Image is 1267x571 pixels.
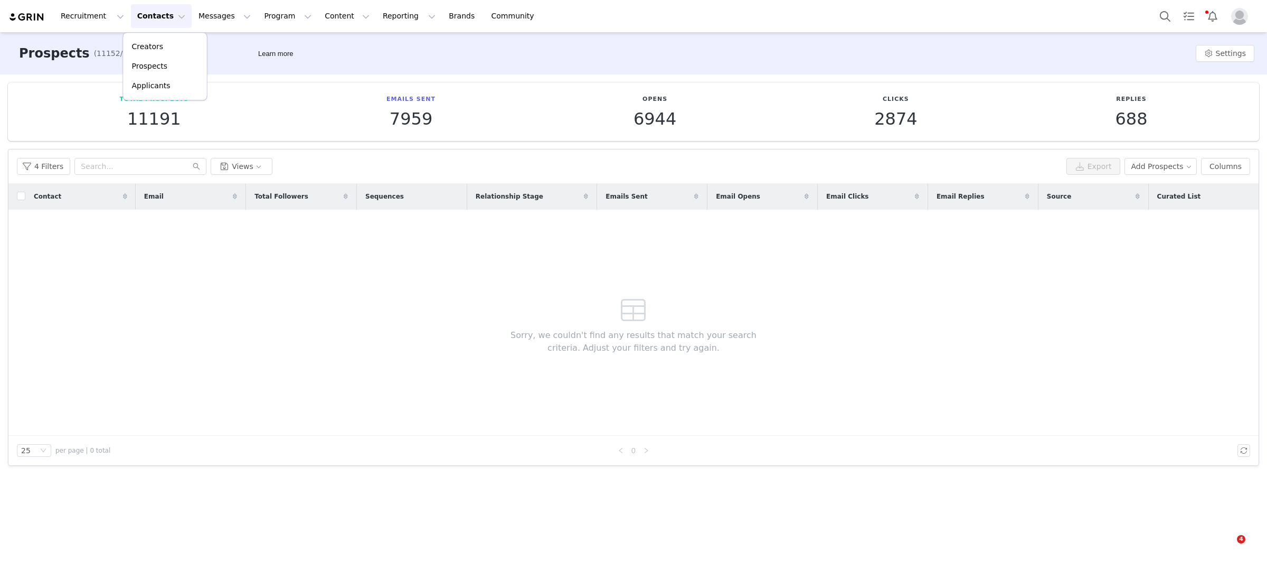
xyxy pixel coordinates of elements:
[874,95,917,104] p: Clicks
[1157,192,1201,201] span: Curated List
[74,158,206,175] input: Search...
[258,4,318,28] button: Program
[17,158,70,175] button: 4 Filters
[386,109,436,128] p: 7959
[1201,4,1224,28] button: Notifications
[1196,45,1254,62] button: Settings
[40,447,46,455] i: icon: down
[485,4,545,28] a: Community
[874,109,917,128] p: 2874
[1153,4,1177,28] button: Search
[627,444,640,457] li: 0
[376,4,442,28] button: Reporting
[618,447,624,454] i: icon: left
[386,95,436,104] p: Emails Sent
[640,444,653,457] li: Next Page
[1115,95,1147,104] p: Replies
[254,192,308,201] span: Total Followers
[144,192,164,201] span: Email
[256,49,295,59] div: Tooltip anchor
[193,163,200,170] i: icon: search
[716,192,760,201] span: Email Opens
[614,444,627,457] li: Previous Page
[1066,158,1120,175] button: Export
[318,4,376,28] button: Content
[55,446,110,455] span: per page | 0 total
[34,192,61,201] span: Contact
[192,4,257,28] button: Messages
[1124,158,1197,175] button: Add Prospects
[633,109,676,128] p: 6944
[132,41,164,52] p: Creators
[365,192,404,201] span: Sequences
[119,95,188,104] p: Total Prospects
[94,48,132,59] span: (11152/∞)
[1177,4,1200,28] a: Tasks
[633,95,676,104] p: Opens
[19,44,90,63] h3: Prospects
[628,445,639,456] a: 0
[442,4,484,28] a: Brands
[54,4,130,28] button: Recruitment
[1237,535,1245,544] span: 4
[495,329,773,354] span: Sorry, we couldn't find any results that match your search criteria. Adjust your filters and try ...
[131,4,192,28] button: Contacts
[132,61,167,72] p: Prospects
[8,12,45,22] img: grin logo
[211,158,272,175] button: Views
[937,192,985,201] span: Email Replies
[1115,109,1147,128] p: 688
[1225,8,1259,25] button: Profile
[643,447,649,454] i: icon: right
[132,80,171,91] p: Applicants
[606,192,647,201] span: Emails Sent
[119,109,188,128] p: 11191
[1201,158,1250,175] button: Columns
[21,445,31,456] div: 25
[1047,192,1072,201] span: Source
[476,192,543,201] span: Relationship Stage
[1231,8,1248,25] img: placeholder-profile.jpg
[826,192,868,201] span: Email Clicks
[1215,535,1241,560] iframe: Intercom live chat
